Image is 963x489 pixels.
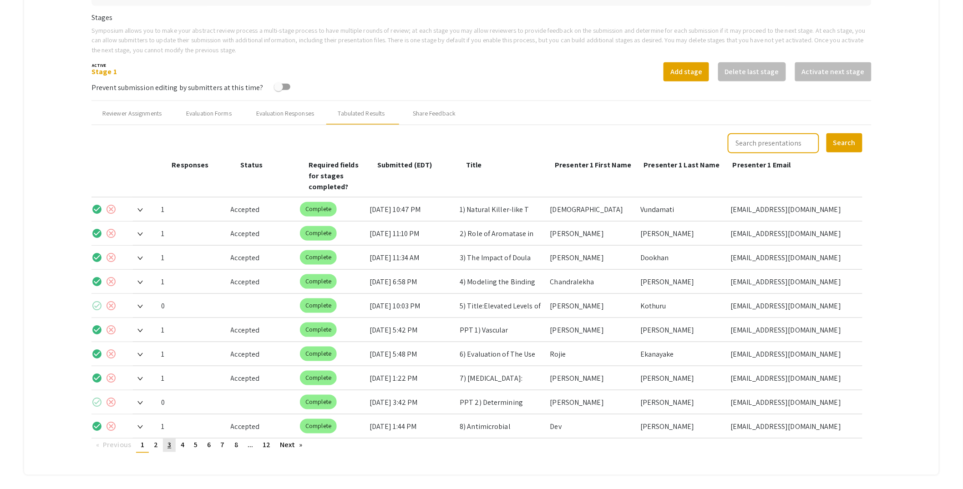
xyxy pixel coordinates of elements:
div: 1 [161,318,223,342]
div: Accepted [231,318,293,342]
div: [PERSON_NAME] [550,318,633,342]
mat-chip: Complete [300,226,337,241]
div: [EMAIL_ADDRESS][DOMAIN_NAME] [730,197,855,221]
div: 1 [161,414,223,438]
img: Expand arrow [137,281,143,284]
div: Tabulated Results [338,109,385,118]
div: [DEMOGRAPHIC_DATA] [550,197,633,221]
div: 1 [161,222,223,245]
mat-chip: Complete [300,323,337,337]
div: Evaluation Responses [256,109,314,118]
div: [PERSON_NAME] [640,222,723,245]
mat-chip: Complete [300,250,337,265]
mat-chip: Complete [300,371,337,385]
div: Accepted [231,366,293,390]
div: Accepted [231,246,293,269]
div: [EMAIL_ADDRESS][DOMAIN_NAME] [730,390,855,414]
span: 6 [207,440,211,450]
a: Stage 1 [91,67,117,76]
mat-chip: Complete [300,274,337,289]
div: [PERSON_NAME] [640,366,723,390]
mat-icon: check_circle [91,421,102,432]
mat-chip: Complete [300,395,337,409]
button: Activate next stage [795,62,872,81]
div: Ekanayake [640,342,723,366]
span: 3 [167,440,171,450]
div: 4) Modeling the Binding of Dendrin and PTPN14 to KIBRA [460,270,542,293]
div: Rojie [550,342,633,366]
div: [DATE] 5:48 PM [370,342,452,366]
div: Accepted [231,270,293,293]
div: [DATE] 10:47 PM [370,197,452,221]
div: [PERSON_NAME] [550,390,633,414]
iframe: Chat [7,448,39,482]
div: [EMAIL_ADDRESS][DOMAIN_NAME] [730,222,855,245]
div: [PERSON_NAME] [640,390,723,414]
button: Search [826,133,862,152]
mat-icon: cancel [106,276,117,287]
span: 1 [141,440,144,450]
mat-chip: Complete [300,298,337,313]
div: PPT 2) Determining Aquatic Community Differences Between Invasive Water Hyacinth and Native Penny... [460,390,542,414]
div: 6) Evaluation of The Use of Longitudinal Data for [MEDICAL_DATA] Research and [MEDICAL_DATA] Disc... [460,342,542,366]
span: Presenter 1 Last Name [644,160,720,170]
mat-chip: Complete [300,202,337,217]
mat-icon: check_circle [91,252,102,263]
mat-icon: cancel [106,421,117,432]
div: 1) Natural Killer-like T Cells and Longevity: A Comparative Analysis [460,197,542,221]
div: 3) The Impact of Doula Support on Maternal Mental Health, NeonatalOutcomes, and Epidural Use: Cor... [460,246,542,269]
a: Next page [275,439,307,452]
h6: Stages [91,13,872,22]
ul: Pagination [91,439,862,453]
mat-icon: check_circle [91,348,102,359]
div: 1 [161,246,223,269]
mat-icon: check_circle [91,324,102,335]
span: 5 [194,440,198,450]
span: Previous [103,440,131,450]
mat-icon: cancel [106,397,117,408]
div: [PERSON_NAME] [640,318,723,342]
span: 2 [154,440,158,450]
div: 2) Role of Aromatase in the Conversion of 11-Oxyandrogens to [MEDICAL_DATA]: Mechanisms and Impli... [460,222,542,245]
div: 1 [161,342,223,366]
mat-chip: Complete [300,419,337,434]
div: [PERSON_NAME] [550,246,633,269]
mat-icon: cancel [106,252,117,263]
div: Evaluation Forms [186,109,232,118]
div: [DATE] 1:22 PM [370,366,452,390]
div: [DATE] 3:42 PM [370,390,452,414]
mat-icon: check_circle [91,204,102,215]
mat-chip: Complete [300,347,337,361]
img: Expand arrow [137,401,143,405]
div: [DATE] 6:58 PM [370,270,452,293]
button: Add stage [664,62,709,81]
span: Title [466,160,482,170]
div: [EMAIL_ADDRESS][DOMAIN_NAME] [730,366,855,390]
div: 8) Antimicrobial Resistance: Exploration of the YscF Protein Type 3 Needle-System using Artificia... [460,414,542,438]
span: 4 [181,440,184,450]
div: 5) Title:Elevated Levels of Interleukin-11 and Matrix Metalloproteinase-9 in the Serum of Patient... [460,294,542,318]
mat-icon: check_circle [91,300,102,311]
mat-icon: check_circle [91,276,102,287]
img: Expand arrow [137,353,143,357]
div: 7) [MEDICAL_DATA]: Vascular Dysfunction, Inflammation, and Emerging Therapeutic Approaches [460,366,542,390]
div: PPT 1) Vascular Inflammatory Studies with Engineered Bioreactors [460,318,542,342]
div: 1 [161,366,223,390]
div: [EMAIL_ADDRESS][DOMAIN_NAME] [730,294,855,318]
img: Expand arrow [137,232,143,236]
mat-icon: cancel [106,204,117,215]
div: Accepted [231,414,293,438]
span: 12 [263,440,270,450]
span: 7 [221,440,225,450]
span: Prevent submission editing by submitters at this time? [91,83,263,92]
mat-icon: check_circle [91,397,102,408]
span: Responses [172,160,208,170]
span: Submitted (EDT) [377,160,432,170]
div: Accepted [231,222,293,245]
div: [EMAIL_ADDRESS][DOMAIN_NAME] [730,246,855,269]
span: Presenter 1 Email [733,160,791,170]
div: [EMAIL_ADDRESS][DOMAIN_NAME] [730,342,855,366]
span: Required fields for stages completed? [309,160,359,192]
button: Delete last stage [718,62,786,81]
div: Reviewer Assignments [102,109,162,118]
